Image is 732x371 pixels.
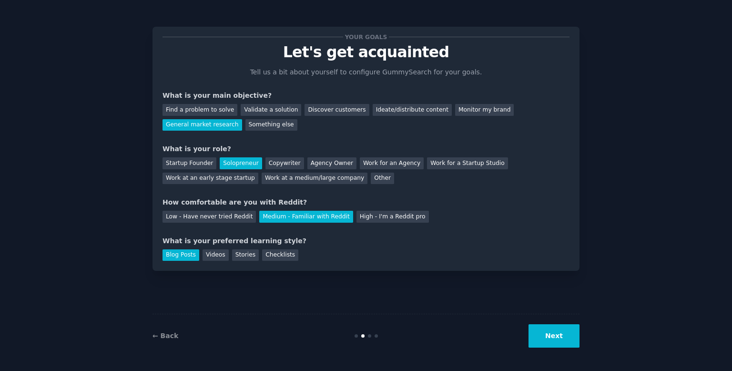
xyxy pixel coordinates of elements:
[246,67,486,77] p: Tell us a bit about yourself to configure GummySearch for your goals.
[163,197,569,207] div: How comfortable are you with Reddit?
[259,211,353,223] div: Medium - Familiar with Reddit
[373,104,452,116] div: Ideate/distribute content
[163,211,256,223] div: Low - Have never tried Reddit
[245,119,297,131] div: Something else
[356,211,429,223] div: High - I'm a Reddit pro
[220,157,262,169] div: Solopreneur
[163,236,569,246] div: What is your preferred learning style?
[163,249,199,261] div: Blog Posts
[360,157,424,169] div: Work for an Agency
[262,173,367,185] div: Work at a medium/large company
[163,44,569,61] p: Let's get acquainted
[163,91,569,101] div: What is your main objective?
[152,332,178,340] a: ← Back
[265,157,304,169] div: Copywriter
[343,32,389,42] span: Your goals
[163,157,216,169] div: Startup Founder
[455,104,514,116] div: Monitor my brand
[371,173,394,185] div: Other
[163,173,258,185] div: Work at an early stage startup
[262,249,298,261] div: Checklists
[163,119,242,131] div: General market research
[163,144,569,154] div: What is your role?
[305,104,369,116] div: Discover customers
[232,249,259,261] div: Stories
[307,157,356,169] div: Agency Owner
[163,104,237,116] div: Find a problem to solve
[203,249,229,261] div: Videos
[427,157,508,169] div: Work for a Startup Studio
[529,324,579,348] button: Next
[241,104,301,116] div: Validate a solution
